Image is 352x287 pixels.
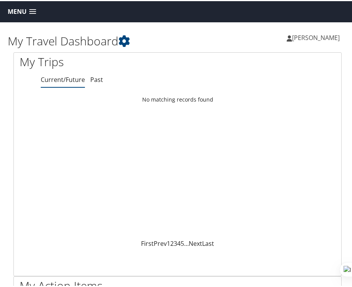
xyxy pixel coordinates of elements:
a: Next [189,238,202,247]
a: 4 [177,238,181,247]
a: Past [90,74,103,83]
span: [PERSON_NAME] [292,32,340,41]
td: No matching records found [14,92,341,105]
a: 3 [174,238,177,247]
a: [PERSON_NAME] [287,25,347,48]
a: First [141,238,154,247]
span: Menu [8,7,27,14]
h1: My Travel Dashboard [8,32,178,48]
span: … [184,238,189,247]
h1: My Trips [20,53,172,69]
a: 5 [181,238,184,247]
a: Current/Future [41,74,85,83]
a: 1 [167,238,170,247]
a: Last [202,238,214,247]
a: 2 [170,238,174,247]
a: Menu [4,4,40,17]
a: Prev [154,238,167,247]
